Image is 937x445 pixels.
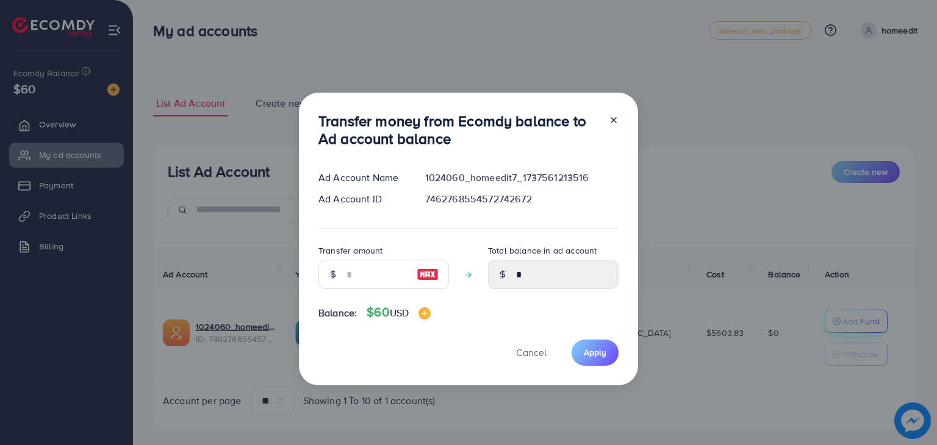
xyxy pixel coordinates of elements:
span: Cancel [516,346,547,359]
label: Total balance in ad account [488,244,597,257]
span: Apply [584,346,606,358]
button: Apply [572,340,619,366]
button: Cancel [501,340,562,366]
img: image [417,267,439,282]
h3: Transfer money from Ecomdy balance to Ad account balance [318,112,599,148]
img: image [418,307,431,319]
span: USD [390,306,409,319]
div: Ad Account Name [309,171,415,185]
h4: $60 [367,305,431,320]
div: 7462768554572742672 [415,192,628,206]
span: Balance: [318,306,357,320]
div: 1024060_homeedit7_1737561213516 [415,171,628,185]
div: Ad Account ID [309,192,415,206]
label: Transfer amount [318,244,382,257]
